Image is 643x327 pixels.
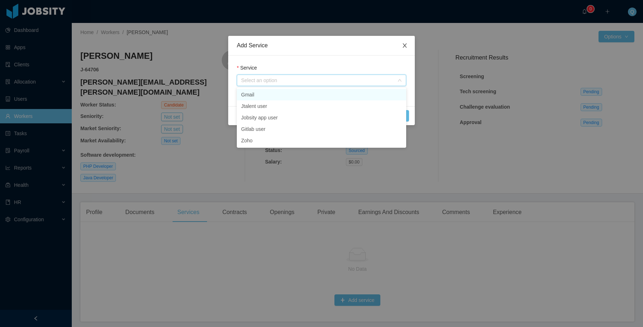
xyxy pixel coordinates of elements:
i: icon: close [402,43,408,48]
li: Gitlab user [237,123,406,135]
li: Zoho [237,135,406,146]
div: Select an option [241,77,394,84]
label: Service [237,65,257,71]
li: Gmail [237,89,406,100]
i: icon: down [398,78,402,83]
button: Close [395,36,415,56]
div: Add Service [237,42,406,49]
li: Jtalent user [237,100,406,112]
li: Jobsity app user [237,112,406,123]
